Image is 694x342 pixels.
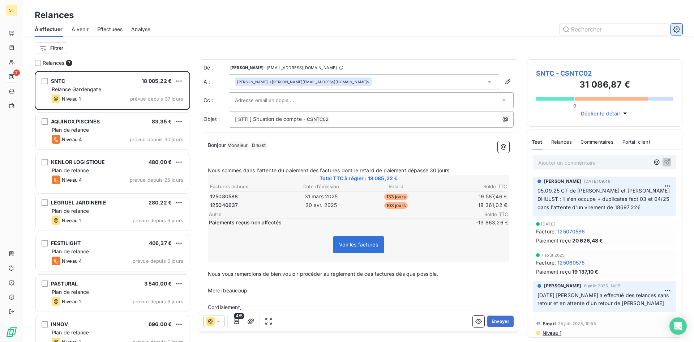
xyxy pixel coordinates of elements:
[6,4,17,16] div: ST
[487,316,514,327] button: Envoyer
[537,187,671,210] span: 05.09.25 CT de [PERSON_NAME] et [PERSON_NAME] DHULST : il s'en occupe + duplicatas fact 03 et 04/...
[52,329,89,335] span: Plan de relance
[572,237,603,244] span: 20 626,48 €
[536,68,673,78] span: SNTC - CSNTC02
[51,321,68,327] span: INNOV
[130,136,183,142] span: prévue depuis 30 jours
[284,193,359,200] td: 31 mars 2025
[251,142,267,150] span: Dhulst
[339,241,378,248] span: Voir les factures
[35,42,68,54] button: Filtrer
[384,194,408,200] span: 133 jours
[237,115,249,124] span: STTI
[52,127,89,133] span: Plan de relance
[581,110,620,117] span: Déplier le détail
[62,136,82,142] span: Niveau 4
[541,253,565,257] span: 7 août 2025
[551,139,572,145] span: Relances
[51,240,81,246] span: FESTILIGHT
[97,26,123,33] span: Effectuées
[149,159,172,165] span: 480,00 €
[144,280,172,287] span: 3 540,00 €
[209,175,508,182] span: Total TTC à régler : 18 085,22 €
[51,199,106,206] span: LEGRUEL JARDINERIE
[537,292,671,307] span: [DATE] [PERSON_NAME] a effectué des relances sans retour et en attente d'un retour de [PERSON_NAME]
[210,183,284,190] th: Factures échues
[465,219,508,226] span: -19 863,26 €
[434,193,508,200] td: 19 587,46 €
[434,201,508,209] td: 18 361,02 €
[62,299,81,304] span: Niveau 1
[234,313,244,319] span: 4/5
[250,116,305,122] span: ] Situation de compte -
[52,208,89,214] span: Plan de relance
[6,326,17,338] img: Logo LeanPay
[532,139,543,145] span: Tout
[62,177,82,183] span: Niveau 4
[130,177,183,183] span: prévue depuis 25 jours
[544,178,581,185] span: [PERSON_NAME]
[584,179,611,183] span: [DATE] 09:48
[149,240,172,246] span: 406,37 €
[584,284,621,288] span: 6 août 2025, 14:15
[543,321,556,326] span: Email
[237,79,369,84] div: <[PERSON_NAME][EMAIL_ADDRESS][DOMAIN_NAME]>
[536,237,571,244] span: Paiement reçu
[669,317,687,335] div: Open Intercom Messenger
[208,271,438,277] span: Nous vous remercions de bien vouloir procéder au règlement de ces factures dès que possible.
[581,139,614,145] span: Commentaires
[208,287,247,294] span: Merci beaucoup
[52,167,89,173] span: Plan de relance
[204,78,229,85] label: À :
[204,116,220,122] span: Objet :
[572,268,599,275] span: 19 137,10 €
[536,228,556,235] span: Facture :
[359,183,433,190] th: Retard
[542,330,561,336] span: Niveau 1
[43,59,64,67] span: Relances
[130,96,183,102] span: prévue depuis 37 jours
[152,118,172,124] span: 83,35 €
[536,268,571,275] span: Paiement reçu
[149,321,172,327] span: 696,00 €
[133,218,183,223] span: prévue depuis 6 jours
[35,71,190,342] div: grid
[52,86,101,92] span: Relance Gardengate
[62,258,82,264] span: Niveau 4
[35,26,63,33] span: À effectuer
[557,259,584,266] span: 125060575
[210,202,238,209] span: 125040637
[306,115,330,124] span: CSNTC02
[35,9,74,22] h3: Relances
[557,228,585,235] span: 125070586
[230,66,264,70] span: [PERSON_NAME]
[52,248,89,254] span: Plan de relance
[284,201,359,209] td: 30 avr. 2025
[209,211,465,217] span: Autre
[133,258,183,264] span: prévue depuis 6 jours
[66,60,72,66] span: 7
[51,118,100,124] span: AQUINOX PISCINES
[573,103,576,109] span: 0
[62,218,81,223] span: Niveau 1
[235,116,237,122] span: [
[384,202,408,209] span: 103 jours
[204,64,229,71] span: De :
[133,299,183,304] span: prévue depuis 6 jours
[434,183,508,190] th: Solde TTC
[208,167,451,173] span: Nous sommes dans l'attente du paiement des factures dont le retard de paiement dépasse 30 jours.
[208,304,241,310] span: Cordialement,
[579,109,631,118] button: Déplier le détail
[622,139,650,145] span: Portail client
[560,24,668,35] input: Rechercher
[52,289,89,295] span: Plan de relance
[265,66,337,70] span: - [EMAIL_ADDRESS][DOMAIN_NAME]
[544,283,581,289] span: [PERSON_NAME]
[235,95,313,106] input: Adresse email en copie ...
[536,259,556,266] span: Facture :
[142,78,172,84] span: 18 085,22 €
[226,142,249,150] span: Monsieur
[237,79,268,84] span: [PERSON_NAME]
[51,159,105,165] span: KENLOR LOGISTIQUE
[465,211,508,217] span: Solde TTC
